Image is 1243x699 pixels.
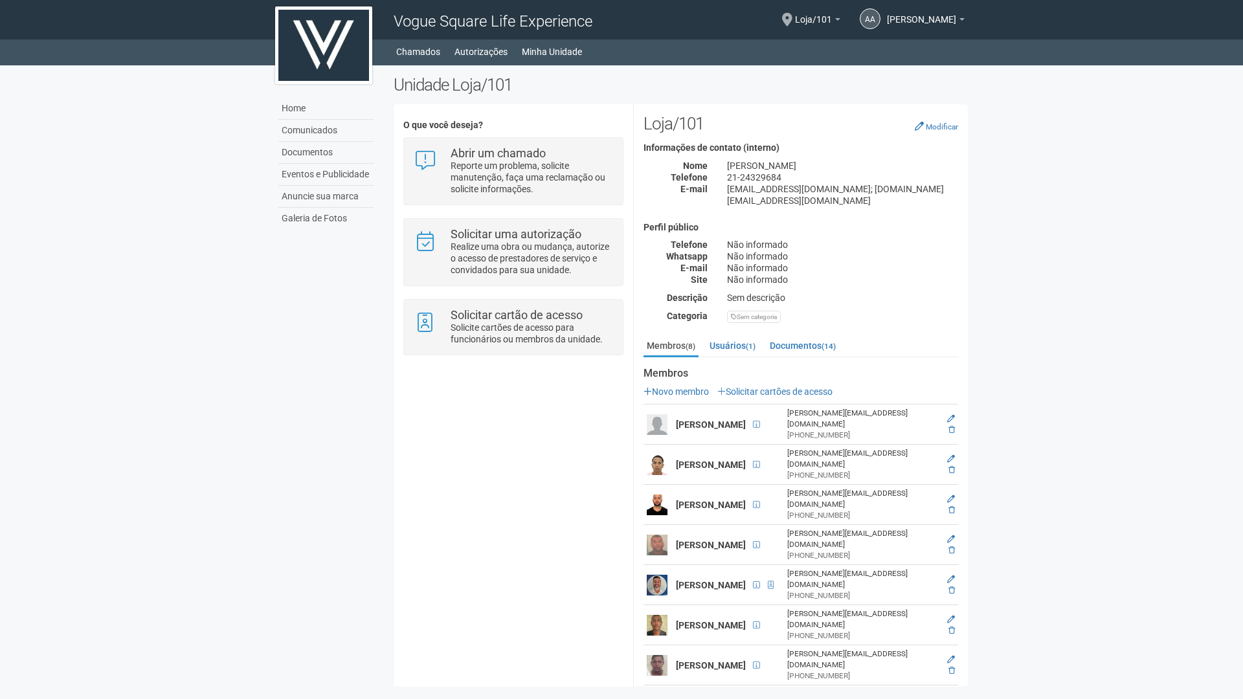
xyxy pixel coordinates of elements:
[278,208,374,229] a: Galeria de Fotos
[403,120,623,130] h4: O que você deseja?
[522,43,582,61] a: Minha Unidade
[676,460,746,470] strong: [PERSON_NAME]
[746,342,756,351] small: (1)
[676,580,746,590] strong: [PERSON_NAME]
[275,6,372,84] img: logo.jpg
[948,586,955,595] a: Excluir membro
[644,143,958,153] h4: Informações de contato (interno)
[647,414,667,435] img: user.png
[717,262,968,274] div: Não informado
[795,16,840,27] a: Loja/101
[717,274,968,285] div: Não informado
[451,146,546,160] strong: Abrir um chamado
[680,263,708,273] strong: E-mail
[787,470,935,481] div: [PHONE_NUMBER]
[822,342,836,351] small: (14)
[948,425,955,434] a: Excluir membro
[947,575,955,584] a: Editar membro
[451,241,613,276] p: Realize uma obra ou mudança, autorize o acesso de prestadores de serviço e convidados para sua un...
[676,620,746,630] strong: [PERSON_NAME]
[676,660,746,671] strong: [PERSON_NAME]
[947,655,955,664] a: Editar membro
[414,309,612,345] a: Solicitar cartão de acesso Solicite cartões de acesso para funcionários ou membros da unidade.
[787,568,935,590] div: [PERSON_NAME][EMAIL_ADDRESS][DOMAIN_NAME]
[414,228,612,276] a: Solicitar uma autorização Realize uma obra ou mudança, autorize o acesso de prestadores de serviç...
[787,608,935,630] div: [PERSON_NAME][EMAIL_ADDRESS][DOMAIN_NAME]
[451,160,613,195] p: Reporte um problema, solicite manutenção, faça uma reclamação ou solicite informações.
[860,8,880,29] a: AA
[706,336,759,355] a: Usuários(1)
[787,630,935,641] div: [PHONE_NUMBER]
[394,12,592,30] span: Vogue Square Life Experience
[278,142,374,164] a: Documentos
[686,342,695,351] small: (8)
[948,546,955,555] a: Excluir membro
[647,615,667,636] img: user.png
[647,454,667,475] img: user.png
[926,122,958,131] small: Modificar
[787,649,935,671] div: [PERSON_NAME][EMAIL_ADDRESS][DOMAIN_NAME]
[947,494,955,504] a: Editar membro
[644,386,709,397] a: Novo membro
[787,488,935,510] div: [PERSON_NAME][EMAIL_ADDRESS][DOMAIN_NAME]
[278,186,374,208] a: Anuncie sua marca
[717,183,968,206] div: [EMAIL_ADDRESS][DOMAIN_NAME]; [DOMAIN_NAME][EMAIL_ADDRESS][DOMAIN_NAME]
[647,535,667,555] img: user.png
[414,148,612,195] a: Abrir um chamado Reporte um problema, solicite manutenção, faça uma reclamação ou solicite inform...
[787,448,935,470] div: [PERSON_NAME][EMAIL_ADDRESS][DOMAIN_NAME]
[676,500,746,510] strong: [PERSON_NAME]
[454,43,508,61] a: Autorizações
[644,336,699,357] a: Membros(8)
[278,120,374,142] a: Comunicados
[278,164,374,186] a: Eventos e Publicidade
[787,590,935,601] div: [PHONE_NUMBER]
[647,494,667,515] img: user.png
[667,293,708,303] strong: Descrição
[396,43,440,61] a: Chamados
[717,172,968,183] div: 21-24329684
[795,2,832,25] span: Loja/101
[948,626,955,635] a: Excluir membro
[451,322,613,345] p: Solicite cartões de acesso para funcionários ou membros da unidade.
[947,615,955,624] a: Editar membro
[948,666,955,675] a: Excluir membro
[644,114,958,133] h2: Loja/101
[394,75,968,94] h2: Unidade Loja/101
[647,575,667,595] img: user.png
[787,408,935,430] div: [PERSON_NAME][EMAIL_ADDRESS][DOMAIN_NAME]
[767,336,839,355] a: Documentos(14)
[644,223,958,232] h4: Perfil público
[691,274,708,285] strong: Site
[717,386,833,397] a: Solicitar cartões de acesso
[787,510,935,521] div: [PHONE_NUMBER]
[915,121,958,131] a: Modificar
[666,251,708,261] strong: Whatsapp
[887,2,956,25] span: Antonio Adolpho Souza
[644,368,958,379] strong: Membros
[787,671,935,682] div: [PHONE_NUMBER]
[717,250,968,262] div: Não informado
[676,419,746,430] strong: [PERSON_NAME]
[683,161,708,171] strong: Nome
[948,465,955,474] a: Excluir membro
[787,430,935,441] div: [PHONE_NUMBER]
[680,184,708,194] strong: E-mail
[947,535,955,544] a: Editar membro
[717,292,968,304] div: Sem descrição
[947,414,955,423] a: Editar membro
[647,655,667,676] img: user.png
[278,98,374,120] a: Home
[451,227,581,241] strong: Solicitar uma autorização
[947,454,955,463] a: Editar membro
[948,505,955,515] a: Excluir membro
[717,160,968,172] div: [PERSON_NAME]
[671,172,708,183] strong: Telefone
[676,540,746,550] strong: [PERSON_NAME]
[717,239,968,250] div: Não informado
[787,550,935,561] div: [PHONE_NUMBER]
[671,239,708,250] strong: Telefone
[667,311,708,321] strong: Categoria
[451,308,583,322] strong: Solicitar cartão de acesso
[887,16,965,27] a: [PERSON_NAME]
[787,528,935,550] div: [PERSON_NAME][EMAIL_ADDRESS][DOMAIN_NAME]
